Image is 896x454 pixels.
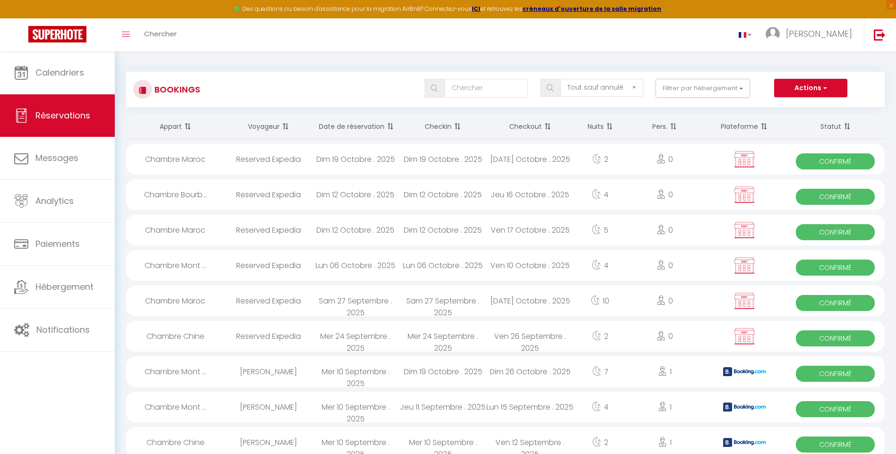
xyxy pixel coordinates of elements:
span: Messages [35,152,78,164]
th: Sort by rentals [126,114,225,139]
button: Filtrer par hébergement [656,79,750,98]
span: Calendriers [35,67,84,78]
span: Paiements [35,238,80,250]
input: Chercher [444,79,528,98]
th: Sort by booking date [312,114,399,139]
th: Sort by channel [703,114,786,139]
h3: Bookings [152,79,200,100]
a: ICI [472,5,480,13]
th: Sort by nights [574,114,627,139]
button: Ouvrir le widget de chat LiveChat [8,4,36,32]
th: Sort by people [627,114,703,139]
a: créneaux d'ouverture de la salle migration [522,5,661,13]
th: Sort by guest [225,114,312,139]
a: Chercher [137,18,184,51]
img: Super Booking [28,26,86,42]
span: Hébergement [35,281,94,293]
th: Sort by checkin [399,114,486,139]
img: ... [766,27,780,41]
a: ... [PERSON_NAME] [759,18,864,51]
span: Analytics [35,195,74,207]
button: Actions [774,79,847,98]
span: [PERSON_NAME] [786,28,852,40]
span: Notifications [36,324,90,336]
th: Sort by checkout [486,114,574,139]
span: Réservations [35,109,90,121]
span: Chercher [144,29,177,39]
th: Sort by status [786,114,885,139]
img: logout [874,29,886,41]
